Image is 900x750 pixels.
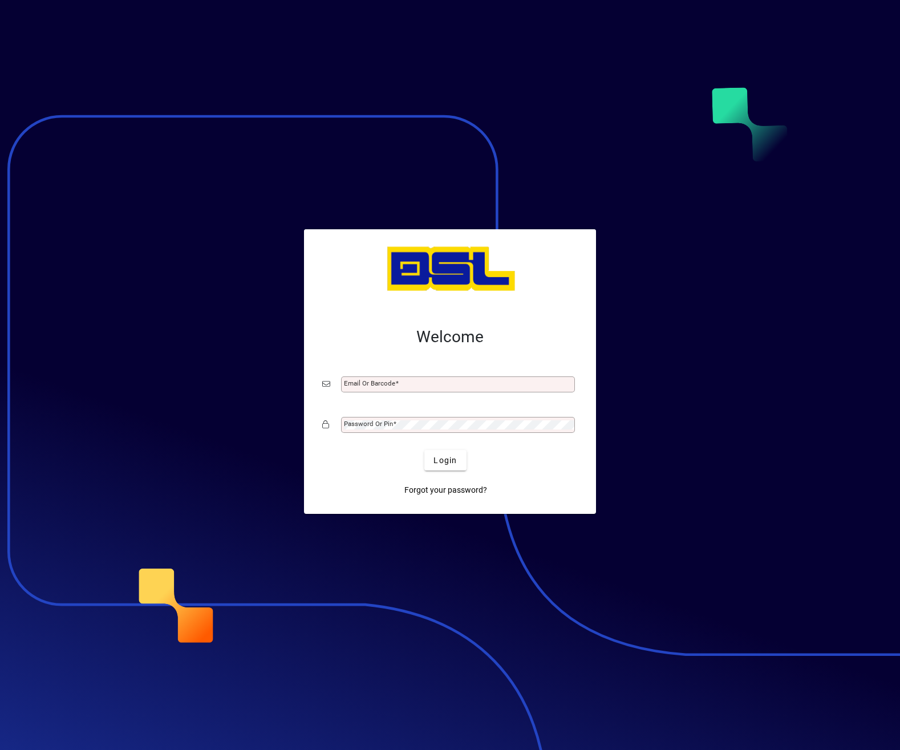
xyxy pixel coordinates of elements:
span: Forgot your password? [404,484,487,496]
a: Forgot your password? [400,480,492,500]
mat-label: Email or Barcode [344,379,395,387]
button: Login [424,450,466,471]
mat-label: Password or Pin [344,420,393,428]
h2: Welcome [322,327,578,347]
span: Login [433,455,457,467]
